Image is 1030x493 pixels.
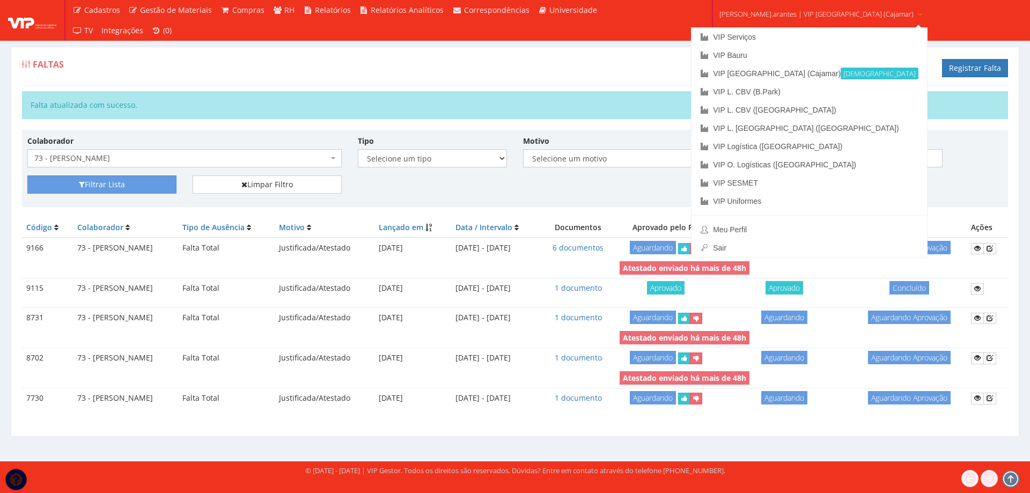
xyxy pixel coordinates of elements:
[630,391,676,404] span: Aguardando
[22,388,73,408] td: 7730
[275,308,374,328] td: Justificada/Atestado
[541,218,616,238] th: Documentos
[374,388,452,408] td: [DATE]
[761,311,807,324] span: Aguardando
[73,388,178,408] td: 73 - [PERSON_NAME]
[555,393,602,403] a: 1 documento
[178,348,275,368] td: Falta Total
[68,20,97,41] a: TV
[647,281,685,295] span: Aprovado
[305,466,725,476] div: © [DATE] - [DATE] | VIP Gestor. Todos os direitos são reservados. Dúvidas? Entre em contato atrav...
[623,263,746,273] strong: Atestado enviado há mais de 48h
[691,174,927,192] a: VIP SESMET
[455,222,512,232] a: Data / Intervalo
[97,20,148,41] a: Integrações
[374,308,452,328] td: [DATE]
[967,218,1008,238] th: Ações
[691,83,927,101] a: VIP L. CBV (B.Park)
[315,5,351,15] span: Relatórios
[73,278,178,299] td: 73 - [PERSON_NAME]
[623,333,746,343] strong: Atestado enviado há mais de 48h
[615,218,716,238] th: Aprovado pelo RH
[868,311,951,324] span: Aguardando Aprovação
[77,222,123,232] a: Colaborador
[451,238,541,259] td: [DATE] - [DATE]
[691,28,927,46] a: VIP Serviços
[182,222,245,232] a: Tipo de Ausência
[27,175,176,194] button: Filtrar Lista
[691,119,927,137] a: VIP L. [GEOGRAPHIC_DATA] ([GEOGRAPHIC_DATA])
[178,278,275,299] td: Falta Total
[841,68,918,79] small: [DEMOGRAPHIC_DATA]
[27,149,342,167] span: 73 - PEDRO HENRIQUE OLIVEIRA NEIRA
[691,156,927,174] a: VIP O. Logísticas ([GEOGRAPHIC_DATA])
[140,5,212,15] span: Gestão de Materiais
[766,281,803,295] span: Aprovado
[691,220,927,239] a: Meu Perfil
[163,25,172,35] span: (0)
[691,101,927,119] a: VIP L. CBV ([GEOGRAPHIC_DATA])
[8,12,56,28] img: logo
[555,352,602,363] a: 1 documento
[555,283,602,293] a: 1 documento
[358,136,374,146] label: Tipo
[275,278,374,299] td: Justificada/Atestado
[691,46,927,64] a: VIP Bauru
[178,238,275,259] td: Falta Total
[84,25,93,35] span: TV
[232,5,264,15] span: Compras
[549,5,597,15] span: Universidade
[374,238,452,259] td: [DATE]
[451,278,541,299] td: [DATE] - [DATE]
[73,238,178,259] td: 73 - [PERSON_NAME]
[148,20,176,41] a: (0)
[374,348,452,368] td: [DATE]
[691,137,927,156] a: VIP Logística ([GEOGRAPHIC_DATA])
[630,241,676,254] span: Aguardando
[553,242,604,253] a: 6 documentos
[84,5,120,15] span: Cadastros
[275,238,374,259] td: Justificada/Atestado
[33,58,64,70] span: Faltas
[523,136,549,146] label: Motivo
[630,311,676,324] span: Aguardando
[26,222,52,232] a: Código
[451,388,541,408] td: [DATE] - [DATE]
[178,388,275,408] td: Falta Total
[22,238,73,259] td: 9166
[761,391,807,404] span: Aguardando
[464,5,529,15] span: Correspondências
[284,5,295,15] span: RH
[22,308,73,328] td: 8731
[279,222,305,232] a: Motivo
[942,59,1008,77] a: Registrar Falta
[630,351,676,364] span: Aguardando
[27,136,73,146] label: Colaborador
[374,278,452,299] td: [DATE]
[275,388,374,408] td: Justificada/Atestado
[34,153,328,164] span: 73 - PEDRO HENRIQUE OLIVEIRA NEIRA
[22,278,73,299] td: 9115
[889,281,929,295] span: Concluído
[691,192,927,210] a: VIP Uniformes
[193,175,342,194] a: Limpar Filtro
[451,308,541,328] td: [DATE] - [DATE]
[73,308,178,328] td: 73 - [PERSON_NAME]
[719,9,914,19] span: [PERSON_NAME].arantes | VIP [GEOGRAPHIC_DATA] (Cajamar)
[691,239,927,257] a: Sair
[22,348,73,368] td: 8702
[691,64,927,83] a: VIP [GEOGRAPHIC_DATA] (Cajamar)[DEMOGRAPHIC_DATA]
[555,312,602,322] a: 1 documento
[178,308,275,328] td: Falta Total
[22,91,1008,119] div: Falta atualizada com sucesso.
[623,373,746,383] strong: Atestado enviado há mais de 48h
[451,348,541,368] td: [DATE] - [DATE]
[761,351,807,364] span: Aguardando
[379,222,423,232] a: Lançado em
[73,348,178,368] td: 73 - [PERSON_NAME]
[868,351,951,364] span: Aguardando Aprovação
[101,25,143,35] span: Integrações
[371,5,444,15] span: Relatórios Analíticos
[868,391,951,404] span: Aguardando Aprovação
[275,348,374,368] td: Justificada/Atestado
